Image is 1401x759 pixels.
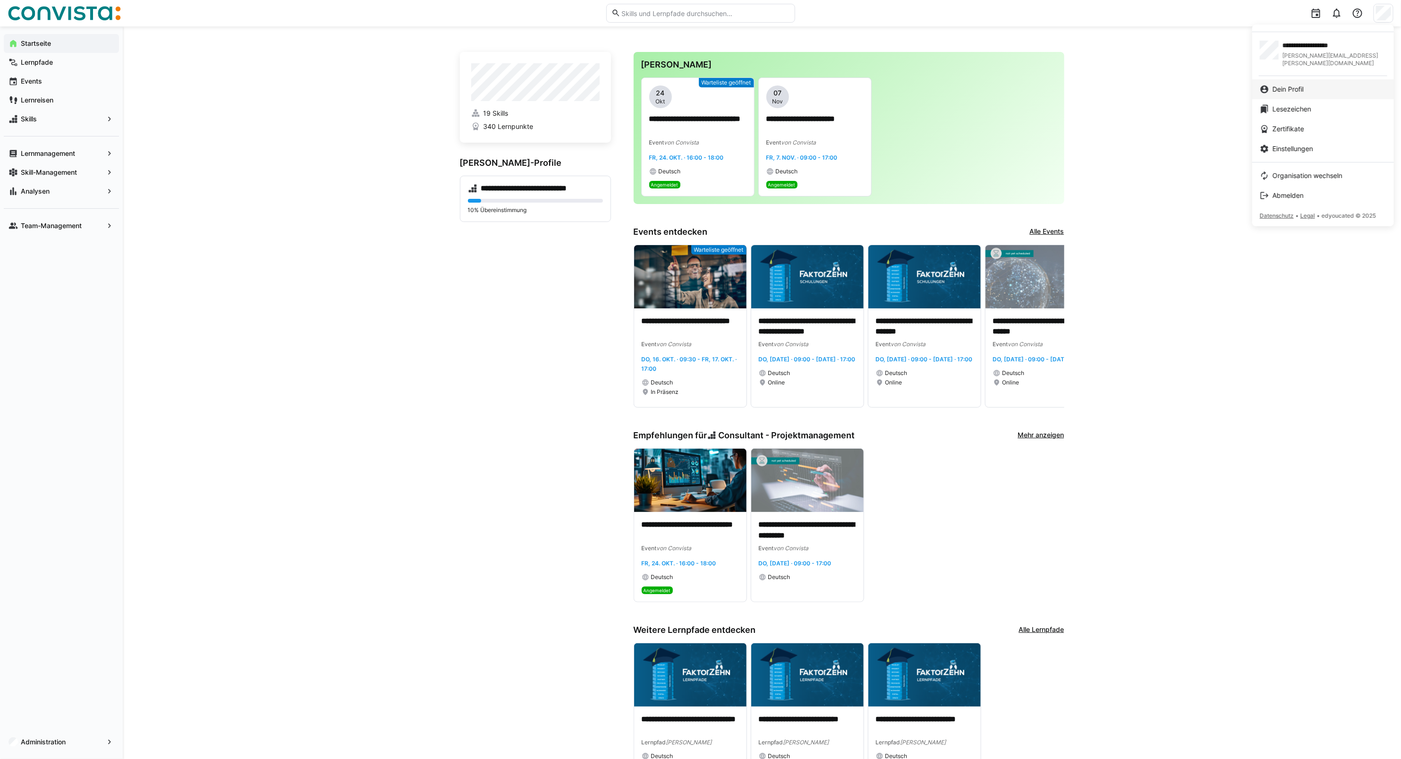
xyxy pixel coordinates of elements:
span: Legal [1300,212,1315,219]
span: Zertifikate [1273,124,1304,134]
span: Einstellungen [1273,144,1313,154]
span: • [1296,212,1299,219]
span: Abmelden [1273,191,1304,200]
span: Dein Profil [1273,85,1304,94]
span: • [1317,212,1320,219]
span: Lesezeichen [1273,104,1311,114]
span: edyoucated © 2025 [1322,212,1376,219]
span: [PERSON_NAME][EMAIL_ADDRESS][PERSON_NAME][DOMAIN_NAME] [1282,52,1386,67]
span: Organisation wechseln [1273,171,1342,180]
span: Datenschutz [1260,212,1294,219]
